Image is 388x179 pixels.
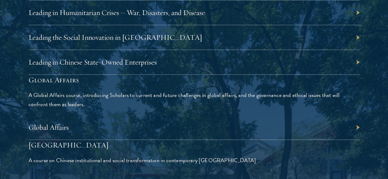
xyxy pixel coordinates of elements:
[29,33,202,42] a: Leading the Social Innovation in [GEOGRAPHIC_DATA]
[29,91,360,109] p: A Global Affairs course, introducing Scholars to current and future challenges in global affairs,...
[29,140,360,150] h5: [GEOGRAPHIC_DATA]
[29,156,360,165] p: A course on Chinese institutional and social transformation in contemporary [GEOGRAPHIC_DATA]
[29,75,360,85] h5: Global Affairs
[29,58,157,67] a: Leading in Chinese State-Owned Enterprises
[29,8,205,17] a: Leading in Humanitarian Crises – War, Disasters, and Disease
[29,123,69,132] a: Global Affairs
